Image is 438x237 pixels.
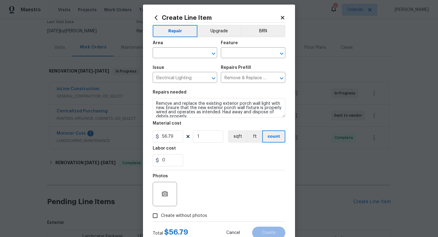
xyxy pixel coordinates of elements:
h5: Repairs Prefill [221,65,251,70]
span: $ 56.79 [164,228,188,236]
h5: Repairs needed [153,90,186,94]
h5: Labor cost [153,146,176,150]
textarea: Remove and replace the existing exterior porch wall light with new. Ensure that the new exterior ... [153,98,285,118]
button: Open [277,49,286,58]
button: Open [209,49,218,58]
h2: Create Line Item [153,14,280,21]
h5: Material cost [153,121,181,126]
h5: Area [153,41,163,45]
span: Create without photos [161,213,207,219]
button: count [262,130,285,143]
button: BRN [241,25,285,37]
button: Upgrade [197,25,241,37]
h5: Photos [153,174,168,178]
h5: Issue [153,65,164,70]
h5: Feature [221,41,238,45]
div: Total [153,229,188,236]
span: Create [262,231,276,235]
span: Cancel [226,231,240,235]
button: Open [209,74,218,83]
button: sqft [228,130,247,143]
button: Open [277,74,286,83]
button: Repair [153,25,197,37]
button: ft [247,130,262,143]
